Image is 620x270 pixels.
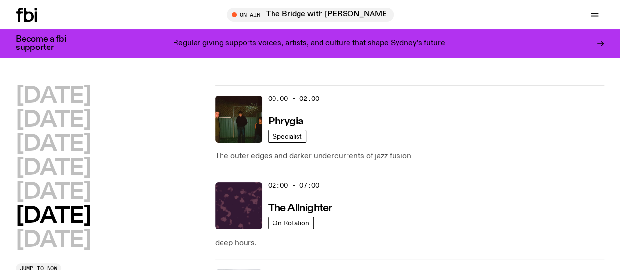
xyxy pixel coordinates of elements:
[16,85,91,107] button: [DATE]
[16,109,91,131] button: [DATE]
[268,201,332,214] a: The Allnighter
[268,94,319,103] span: 00:00 - 02:00
[268,217,314,229] a: On Rotation
[16,133,91,155] button: [DATE]
[273,133,302,140] span: Specialist
[268,181,319,190] span: 02:00 - 07:00
[173,39,447,48] p: Regular giving supports voices, artists, and culture that shape Sydney’s future.
[268,117,303,127] h3: Phrygia
[268,115,303,127] a: Phrygia
[215,237,604,249] p: deep hours.
[16,229,91,251] button: [DATE]
[215,150,604,162] p: The outer edges and darker undercurrents of jazz fusion
[268,203,332,214] h3: The Allnighter
[16,205,91,227] button: [DATE]
[273,220,309,227] span: On Rotation
[215,96,262,143] img: A greeny-grainy film photo of Bela, John and Bindi at night. They are standing in a backyard on g...
[227,8,394,22] button: On AirThe Bridge with [PERSON_NAME]
[16,157,91,179] button: [DATE]
[268,130,306,143] a: Specialist
[16,35,78,52] h3: Become a fbi supporter
[16,181,91,203] button: [DATE]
